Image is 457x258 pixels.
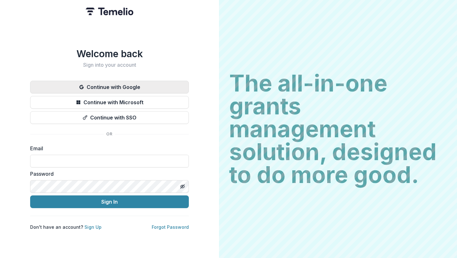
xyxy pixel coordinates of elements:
button: Continue with Microsoft [30,96,189,109]
label: Password [30,170,185,178]
label: Email [30,145,185,152]
button: Toggle password visibility [177,181,188,192]
button: Continue with SSO [30,111,189,124]
img: Temelio [86,8,133,15]
button: Sign In [30,195,189,208]
a: Sign Up [84,224,102,230]
h2: Sign into your account [30,62,189,68]
button: Continue with Google [30,81,189,93]
p: Don't have an account? [30,224,102,230]
h1: Welcome back [30,48,189,59]
a: Forgot Password [152,224,189,230]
